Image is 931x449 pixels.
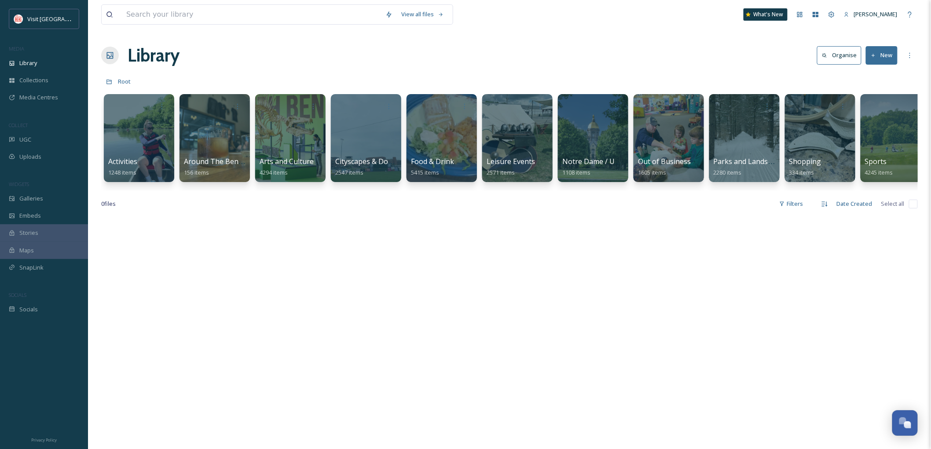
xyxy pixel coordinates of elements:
[108,168,136,176] span: 1248 items
[865,157,887,166] span: Sports
[714,157,787,176] a: Parks and Landscapes2280 items
[184,157,264,176] a: Around The Bend Series156 items
[562,157,649,166] span: Notre Dame / Universities
[9,45,24,52] span: MEDIA
[27,15,95,23] span: Visit [GEOGRAPHIC_DATA]
[892,410,918,436] button: Open Chat
[638,157,773,166] span: Out of Business / Do Not Use / Outdated
[487,168,515,176] span: 2571 items
[128,42,180,69] a: Library
[487,157,535,176] a: Leisure Events2571 items
[335,157,418,176] a: Cityscapes & Downtowns2547 items
[789,168,814,176] span: 334 items
[108,157,137,176] a: Activities1248 items
[865,168,893,176] span: 4245 items
[562,168,590,176] span: 1108 items
[411,157,454,166] span: Food & Drink
[19,246,34,255] span: Maps
[714,168,742,176] span: 2280 items
[789,157,821,176] a: Shopping334 items
[487,157,535,166] span: Leisure Events
[562,157,649,176] a: Notre Dame / Universities1108 items
[854,10,898,18] span: [PERSON_NAME]
[19,153,41,161] span: Uploads
[9,122,28,128] span: COLLECT
[397,6,448,23] a: View all files
[101,200,116,208] span: 0 file s
[638,157,773,176] a: Out of Business / Do Not Use / Outdated1605 items
[260,168,288,176] span: 4294 items
[31,434,57,445] a: Privacy Policy
[260,157,314,176] a: Arts and Culture4294 items
[122,5,381,24] input: Search your library
[411,168,439,176] span: 5415 items
[335,168,363,176] span: 2547 items
[19,212,41,220] span: Embeds
[817,46,861,64] button: Organise
[19,93,58,102] span: Media Centres
[744,8,788,21] a: What's New
[19,135,31,144] span: UGC
[19,76,48,84] span: Collections
[335,157,418,166] span: Cityscapes & Downtowns
[714,157,787,166] span: Parks and Landscapes
[108,157,137,166] span: Activities
[865,157,893,176] a: Sports4245 items
[19,305,38,314] span: Socials
[19,263,44,272] span: SnapLink
[184,157,264,166] span: Around The Bend Series
[789,157,821,166] span: Shopping
[411,157,454,176] a: Food & Drink5415 items
[817,46,866,64] a: Organise
[9,181,29,187] span: WIDGETS
[19,59,37,67] span: Library
[14,15,23,23] img: vsbm-stackedMISH_CMYKlogo2017.jpg
[184,168,209,176] span: 156 items
[638,168,666,176] span: 1605 items
[839,6,902,23] a: [PERSON_NAME]
[19,229,38,237] span: Stories
[866,46,898,64] button: New
[31,437,57,443] span: Privacy Policy
[881,200,905,208] span: Select all
[118,76,131,87] a: Root
[19,194,43,203] span: Galleries
[775,195,808,212] div: Filters
[9,292,26,298] span: SOCIALS
[832,195,877,212] div: Date Created
[118,77,131,85] span: Root
[260,157,314,166] span: Arts and Culture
